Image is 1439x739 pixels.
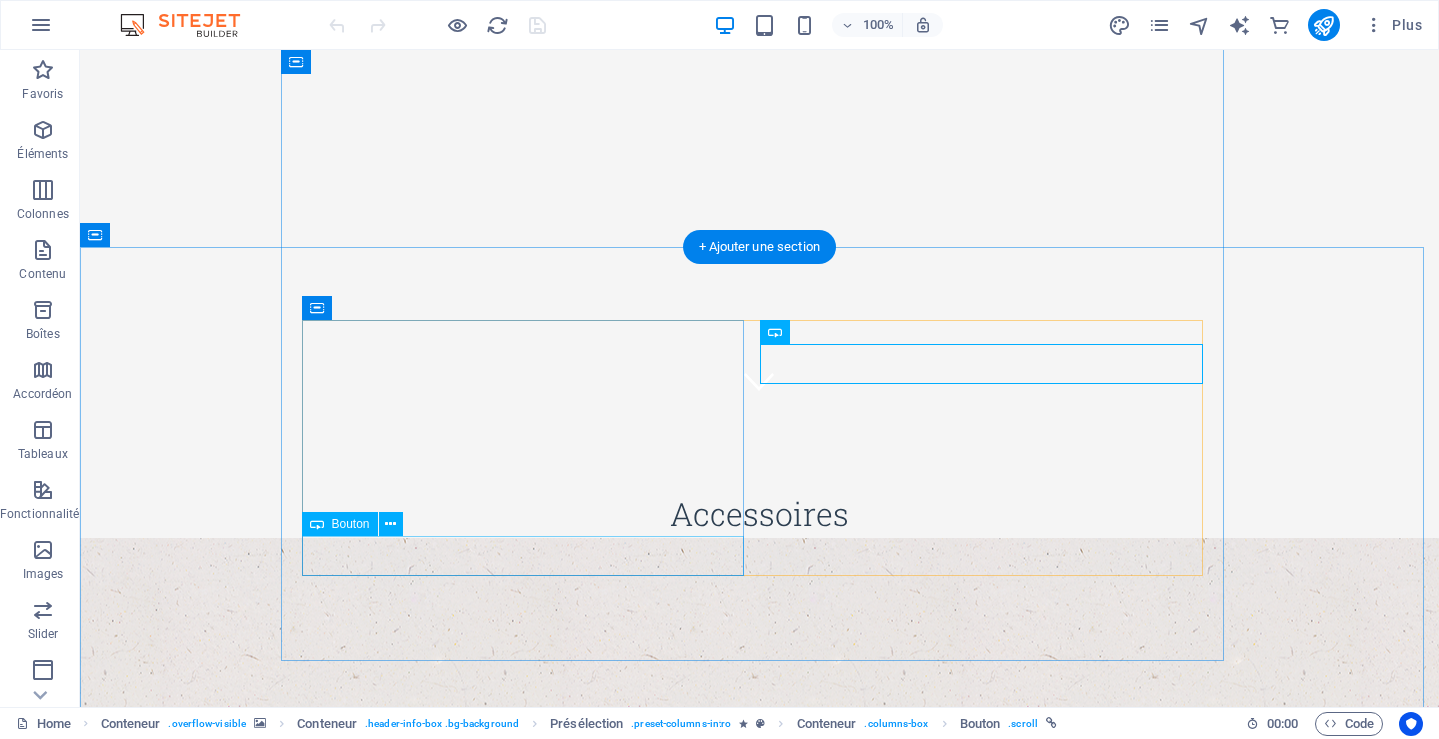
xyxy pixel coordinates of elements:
[683,230,836,264] div: + Ajouter une section
[1188,14,1211,37] i: Navigateur
[1268,14,1291,37] i: E-commerce
[1188,13,1212,37] button: navigator
[101,712,161,736] span: Cliquez pour sélectionner. Double-cliquez pour modifier.
[332,518,370,530] span: Bouton
[485,13,509,37] button: reload
[862,13,894,37] h6: 100%
[1308,9,1340,41] button: publish
[1356,9,1430,41] button: Plus
[631,712,731,736] span: . preset-columns-intro
[22,86,63,102] p: Favoris
[1228,14,1251,37] i: AI Writer
[960,712,1001,736] span: Cliquez pour sélectionner. Double-cliquez pour modifier.
[550,712,623,736] span: Cliquez pour sélectionner. Double-cliquez pour modifier.
[1281,716,1284,731] span: :
[365,712,519,736] span: . header-info-box .bg-background
[914,16,932,34] i: Lors du redimensionnement, ajuster automatiquement le niveau de zoom en fonction de l'appareil sé...
[168,712,246,736] span: . overflow-visible
[832,13,903,37] button: 100%
[1008,712,1038,736] span: . scroll
[13,386,72,402] p: Accordéon
[1267,712,1298,736] span: 00 00
[23,566,64,582] p: Images
[297,712,357,736] span: Cliquez pour sélectionner. Double-cliquez pour modifier.
[1399,712,1423,736] button: Usercentrics
[1315,712,1383,736] button: Code
[1312,14,1335,37] i: Publier
[1246,712,1299,736] h6: Durée de la session
[1268,13,1292,37] button: commerce
[16,712,71,736] a: Cliquez pour annuler la sélection. Double-cliquez pour ouvrir Pages.
[18,446,68,462] p: Tableaux
[115,13,265,37] img: Editor Logo
[254,718,266,729] i: Cet élément contient un arrière-plan.
[28,626,59,642] p: Slider
[1148,14,1171,37] i: Pages (Ctrl+Alt+S)
[1324,712,1374,736] span: Code
[19,266,66,282] p: Contenu
[1108,13,1132,37] button: design
[1364,15,1422,35] span: Plus
[1228,13,1252,37] button: text_generator
[101,712,1057,736] nav: breadcrumb
[445,13,469,37] button: Cliquez ici pour quitter le mode Aperçu et poursuivre l'édition.
[739,718,748,729] i: Cet élément contient une animation.
[864,712,928,736] span: . columns-box
[17,146,68,162] p: Éléments
[26,326,60,342] p: Boîtes
[17,206,69,222] p: Colonnes
[797,712,857,736] span: Cliquez pour sélectionner. Double-cliquez pour modifier.
[1046,718,1057,729] i: Cet élément a un lien.
[1108,14,1131,37] i: Design (Ctrl+Alt+Y)
[756,718,765,729] i: Cet élément est une présélection personnalisable.
[1148,13,1172,37] button: pages
[486,14,509,37] i: Actualiser la page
